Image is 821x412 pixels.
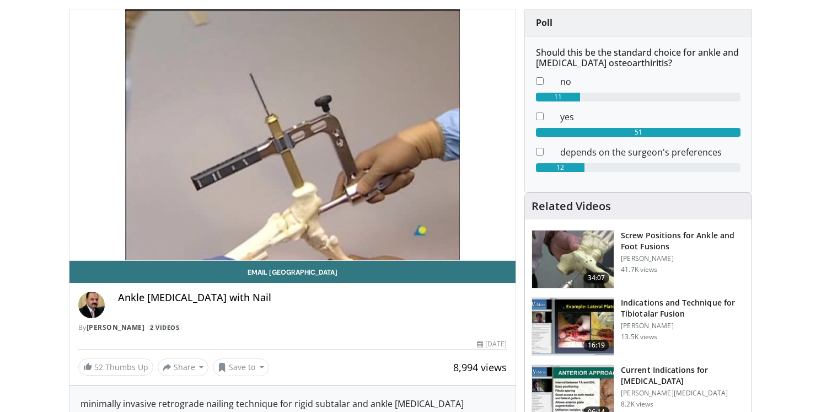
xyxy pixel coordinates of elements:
[147,323,183,332] a: 2 Videos
[532,297,745,356] a: 16:19 Indications and Technique for Tibiotalar Fusion [PERSON_NAME] 13.5K views
[78,292,105,318] img: Avatar
[213,359,269,376] button: Save to
[532,200,611,213] h4: Related Videos
[532,231,614,288] img: 67572_0000_3.png.150x105_q85_crop-smart_upscale.jpg
[552,110,749,124] dd: yes
[477,339,507,349] div: [DATE]
[621,365,745,387] h3: Current Indications for [MEDICAL_DATA]
[583,272,610,283] span: 34:07
[621,389,745,398] p: [PERSON_NAME][MEDICAL_DATA]
[87,323,145,332] a: [PERSON_NAME]
[78,323,507,333] div: By
[94,362,103,372] span: 52
[621,230,745,252] h3: Screw Positions for Ankle and Foot Fusions
[621,254,745,263] p: [PERSON_NAME]
[536,93,580,101] div: 11
[552,146,749,159] dd: depends on the surgeon's preferences
[69,261,516,283] a: Email [GEOGRAPHIC_DATA]
[621,265,657,274] p: 41.7K views
[532,230,745,288] a: 34:07 Screw Positions for Ankle and Foot Fusions [PERSON_NAME] 41.7K views
[118,292,507,304] h4: Ankle [MEDICAL_DATA] with Nail
[81,397,505,410] div: minimally invasive retrograde nailing technique for rigid subtalar and ankle [MEDICAL_DATA]
[583,340,610,351] span: 16:19
[621,333,657,341] p: 13.5K views
[536,163,584,172] div: 12
[69,9,516,261] video-js: Video Player
[536,17,552,29] strong: Poll
[552,75,749,88] dd: no
[532,298,614,355] img: d06e34d7-2aee-48bc-9eb9-9d6afd40d332.150x105_q85_crop-smart_upscale.jpg
[621,297,745,319] h3: Indications and Technique for Tibiotalar Fusion
[536,47,740,68] h6: Should this be the standard choice for ankle and [MEDICAL_DATA] osteoarthiritis?
[78,359,153,376] a: 52 Thumbs Up
[621,322,745,330] p: [PERSON_NAME]
[453,361,507,374] span: 8,994 views
[158,359,209,376] button: Share
[621,400,653,409] p: 8.2K views
[536,128,740,137] div: 51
